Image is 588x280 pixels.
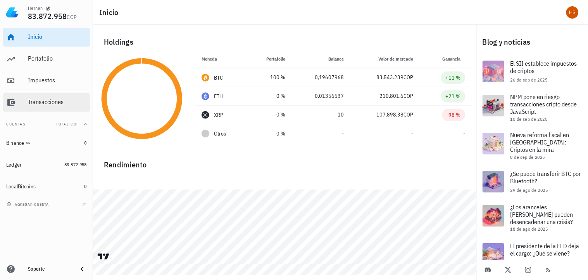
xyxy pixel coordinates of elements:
div: ETH [214,92,223,100]
div: BTC-icon [202,74,209,82]
span: - [342,130,344,137]
div: 0,01356537 [298,92,344,100]
span: ¿Se puede transferir BTC por Bluetooth? [510,170,581,185]
span: NPM pone en riesgo transacciones cripto desde JavaScript [510,93,577,115]
th: Portafolio [247,50,291,68]
span: ¿Los aranceles [PERSON_NAME] pueden desencadenar una crisis? [510,203,573,226]
img: LedgiFi [6,6,19,19]
a: ¿Los aranceles [PERSON_NAME] pueden desencadenar una crisis? 18 de ago de 2025 [476,199,588,237]
div: ETH-icon [202,92,209,100]
span: Nueva reforma fiscal en [GEOGRAPHIC_DATA]: Criptos en la mira [510,131,569,153]
a: Ledger 83.872.958 [3,155,90,174]
div: Holdings [98,30,472,54]
h1: Inicio [99,6,122,19]
a: Charting by TradingView [97,253,110,260]
div: 10 [298,111,344,119]
span: El SII establece impuestos de criptos [510,59,577,75]
a: Binance 0 [3,134,90,152]
span: 26 de sep de 2025 [510,77,548,83]
div: Transacciones [28,98,87,106]
span: El presidente de la FED deja el cargo: ¿Qué se viene? [510,242,579,257]
span: 83.872.958 [28,11,67,21]
span: 0 [84,183,87,189]
a: LocalBitcoins 0 [3,177,90,196]
span: Total COP [56,122,79,127]
a: El presidente de la FED deja el cargo: ¿Qué se viene? [476,237,588,271]
div: Inicio [28,33,87,40]
a: Inicio [3,28,90,47]
div: Hernan [28,5,43,11]
a: NPM pone en riesgo transacciones cripto desde JavaScript 10 de sep de 2025 [476,89,588,127]
div: Soporte [28,266,71,272]
div: Portafolio [28,55,87,62]
div: -98 % [447,111,461,119]
span: 18 de ago de 2025 [510,226,548,232]
div: XRP [214,111,224,119]
span: 29 de ago de 2025 [510,187,548,193]
div: 0 % [253,130,285,138]
div: 0 % [253,92,285,100]
div: Ledger [6,162,22,168]
div: 0,19607968 [298,73,344,82]
th: Balance [291,50,350,68]
th: Moneda [195,50,247,68]
div: Rendimiento [98,152,472,171]
span: - [412,130,414,137]
span: - [464,130,466,137]
div: BTC [214,74,223,82]
div: XRP-icon [202,111,209,119]
a: Transacciones [3,93,90,112]
span: 10 de sep de 2025 [510,116,548,122]
div: Blog y noticias [476,30,588,54]
div: avatar [566,6,579,19]
a: El SII establece impuestos de criptos 26 de sep de 2025 [476,54,588,89]
span: Ganancia [443,56,466,62]
span: 0 [84,140,87,146]
span: 83.543.239 [377,74,404,81]
a: ¿Se puede transferir BTC por Bluetooth? 29 de ago de 2025 [476,165,588,199]
a: Portafolio [3,50,90,68]
span: 83.872.958 [64,162,87,167]
div: +21 % [446,92,461,100]
div: Binance [6,140,24,146]
div: +11 % [446,74,461,82]
span: 210.801,6 [380,92,404,99]
div: 0 % [253,111,285,119]
a: Nueva reforma fiscal en [GEOGRAPHIC_DATA]: Criptos en la mira 8 de sep de 2025 [476,127,588,165]
span: Otros [214,130,226,138]
span: COP [404,111,414,118]
span: COP [404,74,414,81]
button: agregar cuenta [5,200,52,208]
span: 107.898,38 [377,111,404,118]
button: CuentasTotal COP [3,115,90,134]
div: LocalBitcoins [6,183,36,190]
a: Impuestos [3,71,90,90]
th: Valor de mercado [350,50,420,68]
span: COP [67,14,77,21]
span: 8 de sep de 2025 [510,154,545,160]
div: Impuestos [28,77,87,84]
div: 100 % [253,73,285,82]
span: COP [404,92,414,99]
span: agregar cuenta [8,202,49,207]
